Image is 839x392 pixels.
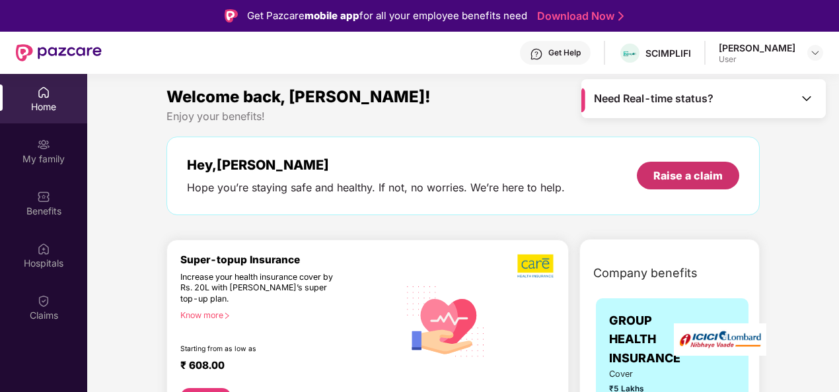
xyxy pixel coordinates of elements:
[548,48,581,58] div: Get Help
[16,44,102,61] img: New Pazcare Logo
[530,48,543,61] img: svg+xml;base64,PHN2ZyBpZD0iSGVscC0zMngzMiIgeG1sbnM9Imh0dHA6Ly93d3cudzMub3JnLzIwMDAvc3ZnIiB3aWR0aD...
[537,9,620,23] a: Download Now
[719,54,795,65] div: User
[180,253,399,266] div: Super-topup Insurance
[594,92,713,106] span: Need Real-time status?
[180,272,342,305] div: Increase your health insurance cover by Rs. 20L with [PERSON_NAME]’s super top-up plan.
[399,273,493,368] img: svg+xml;base64,PHN2ZyB4bWxucz0iaHR0cDovL3d3dy53My5vcmcvMjAwMC9zdmciIHhtbG5zOnhsaW5rPSJodHRwOi8vd3...
[247,8,527,24] div: Get Pazcare for all your employee benefits need
[674,323,766,356] img: insurerLogo
[810,48,821,58] img: svg+xml;base64,PHN2ZyBpZD0iRHJvcGRvd24tMzJ4MzIiIHhtbG5zPSJodHRwOi8vd3d3LnczLm9yZy8yMDAwL3N2ZyIgd2...
[180,310,391,319] div: Know more
[166,110,760,123] div: Enjoy your benefits!
[800,92,813,105] img: Toggle Icon
[609,368,656,381] span: Cover
[225,9,238,22] img: Logo
[517,253,555,278] img: b5dec4f62d2307b9de63beb79f102df3.png
[618,9,624,23] img: Stroke
[37,242,50,255] img: svg+xml;base64,PHN2ZyBpZD0iSG9zcGl0YWxzIiB4bWxucz0iaHR0cDovL3d3dy53My5vcmcvMjAwMC9zdmciIHdpZHRoPS...
[166,87,431,106] span: Welcome back, [PERSON_NAME]!
[609,311,680,368] span: GROUP HEALTH INSURANCE
[187,181,565,195] div: Hope you’re staying safe and healthy. If not, no worries. We’re here to help.
[180,344,343,354] div: Starting from as low as
[620,49,639,59] img: transparent%20(1).png
[305,9,359,22] strong: mobile app
[37,86,50,99] img: svg+xml;base64,PHN2ZyBpZD0iSG9tZSIgeG1sbnM9Imh0dHA6Ly93d3cudzMub3JnLzIwMDAvc3ZnIiB3aWR0aD0iMjAiIG...
[645,47,691,59] div: SCIMPLIFI
[223,312,231,319] span: right
[37,190,50,203] img: svg+xml;base64,PHN2ZyBpZD0iQmVuZWZpdHMiIHhtbG5zPSJodHRwOi8vd3d3LnczLm9yZy8yMDAwL3N2ZyIgd2lkdGg9Ij...
[719,42,795,54] div: [PERSON_NAME]
[37,294,50,308] img: svg+xml;base64,PHN2ZyBpZD0iQ2xhaW0iIHhtbG5zPSJodHRwOi8vd3d3LnczLm9yZy8yMDAwL3N2ZyIgd2lkdGg9IjIwIi...
[187,157,565,173] div: Hey, [PERSON_NAME]
[653,168,723,183] div: Raise a claim
[37,138,50,151] img: svg+xml;base64,PHN2ZyB3aWR0aD0iMjAiIGhlaWdodD0iMjAiIHZpZXdCb3g9IjAgMCAyMCAyMCIgZmlsbD0ibm9uZSIgeG...
[593,264,698,282] span: Company benefits
[180,359,386,375] div: ₹ 608.00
